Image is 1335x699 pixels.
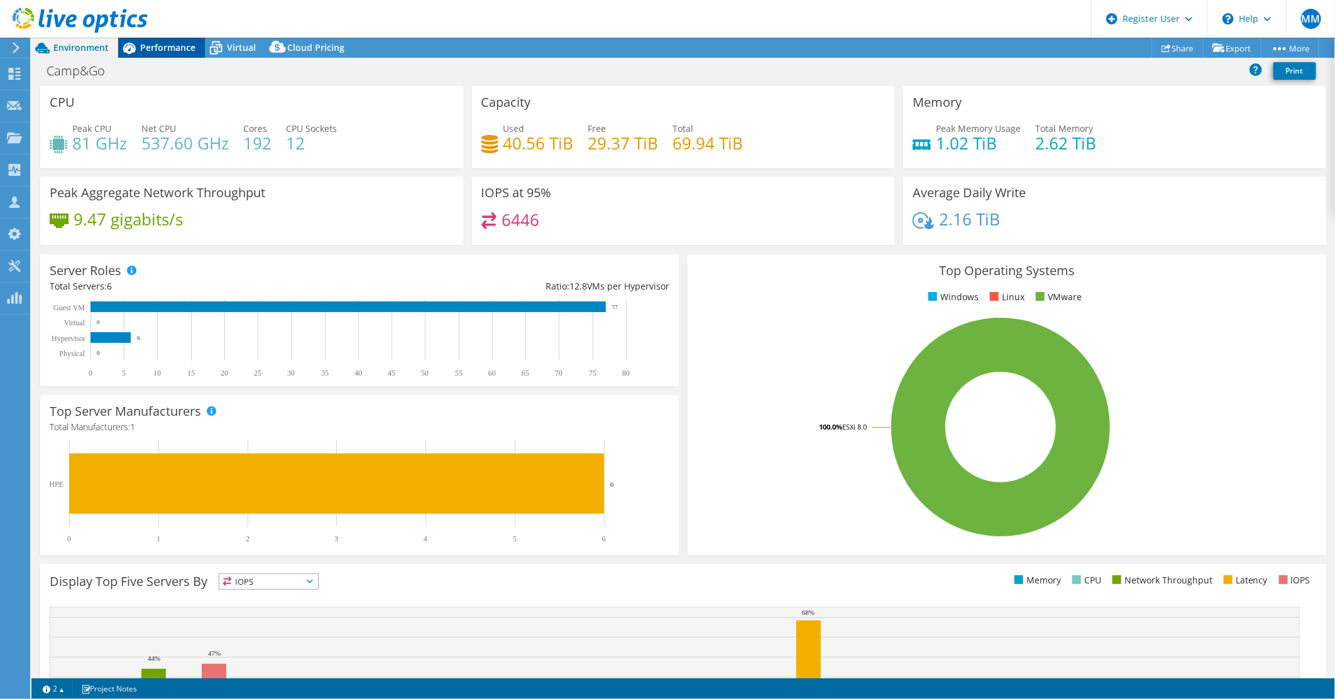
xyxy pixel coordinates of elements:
h3: Top Server Manufacturers [50,404,201,418]
li: Latency [1221,573,1268,587]
text: Guest VM [53,303,85,312]
a: 2 [34,681,73,696]
a: Print [1273,62,1316,80]
span: IOPS [219,574,318,589]
span: Cloud Pricing [287,41,344,53]
li: CPU [1069,573,1101,587]
li: Memory [1011,573,1061,587]
h3: CPU [50,95,75,109]
text: 70 [555,369,563,377]
text: 0 [97,319,100,325]
li: Network Throughput [1109,573,1212,587]
text: 35 [321,369,329,377]
text: Virtual [64,318,85,327]
text: 3 [334,534,338,543]
span: Net CPU [141,122,176,134]
text: 33% [564,677,576,685]
span: Used [503,122,525,134]
text: 10 [153,369,161,377]
span: 12.8 [569,280,587,292]
h4: 12 [286,136,337,150]
h4: 40.56 TiB [503,136,574,150]
text: 80 [622,369,630,377]
text: 6 [137,335,140,341]
h4: Total Manufacturers: [50,420,669,434]
text: 65 [522,369,529,377]
text: 60 [488,369,496,377]
text: Physical [59,349,85,358]
a: More [1261,38,1319,58]
text: 0 [89,369,92,377]
span: Total [673,122,694,134]
text: 47% [208,649,221,657]
h4: 1.02 TiB [936,136,1021,150]
li: VMware [1033,290,1082,304]
a: Share [1151,38,1204,58]
a: Export [1203,38,1261,58]
svg: \n [1222,13,1234,24]
h3: Top Operating Systems [697,264,1317,278]
h4: 2.62 TiB [1035,136,1096,150]
span: Peak CPU [72,122,111,134]
text: 0 [67,534,71,543]
text: 68% [802,609,815,616]
text: 25 [254,369,261,377]
h4: 2.16 TiB [939,212,1000,226]
text: 45 [388,369,395,377]
li: IOPS [1276,573,1310,587]
h4: 537.60 GHz [141,136,229,150]
text: 6 [602,534,606,543]
text: 77 [612,304,618,310]
text: 15 [187,369,195,377]
text: 55 [455,369,463,377]
h4: 29.37 TiB [588,136,659,150]
a: Project Notes [72,681,146,696]
text: 1 [157,534,160,543]
span: MM [1301,9,1321,29]
li: Windows [925,290,979,304]
h1: Camp&Go [41,64,124,78]
span: Performance [140,41,195,53]
text: 5 [122,369,126,377]
text: 4 [424,534,427,543]
tspan: ESXi 8.0 [842,422,867,431]
text: HPE [49,480,63,489]
span: Cores [243,122,267,134]
text: 30 [287,369,295,377]
text: 75 [589,369,596,377]
div: Ratio: VMs per Hypervisor [360,279,669,293]
span: Peak Memory Usage [936,122,1021,134]
span: Total Memory [1035,122,1093,134]
span: Free [588,122,607,134]
h4: 9.47 gigabits/s [74,212,183,226]
h3: Server Roles [50,264,121,278]
h3: IOPS at 95% [481,186,552,200]
span: Virtual [227,41,256,53]
text: 6 [610,480,614,488]
li: Linux [987,290,1025,304]
text: 0 [97,350,100,356]
text: 40 [354,369,362,377]
h4: 192 [243,136,272,150]
h4: 6446 [502,213,539,227]
text: 5 [513,534,517,543]
h3: Peak Aggregate Network Throughput [50,186,265,200]
div: Total Servers: [50,279,360,293]
span: 6 [107,280,112,292]
span: 1 [130,421,135,433]
text: 20 [221,369,228,377]
h4: 69.94 TiB [673,136,744,150]
h4: 81 GHz [72,136,127,150]
h3: Capacity [481,95,531,109]
span: CPU Sockets [286,122,337,134]
span: Environment [53,41,109,53]
h3: Average Daily Write [913,186,1026,200]
h3: Memory [913,95,962,109]
text: 44% [148,654,160,662]
text: Hypervisor [52,334,85,343]
tspan: 100.0% [819,422,842,431]
text: 2 [246,534,250,543]
text: 50 [421,369,429,377]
